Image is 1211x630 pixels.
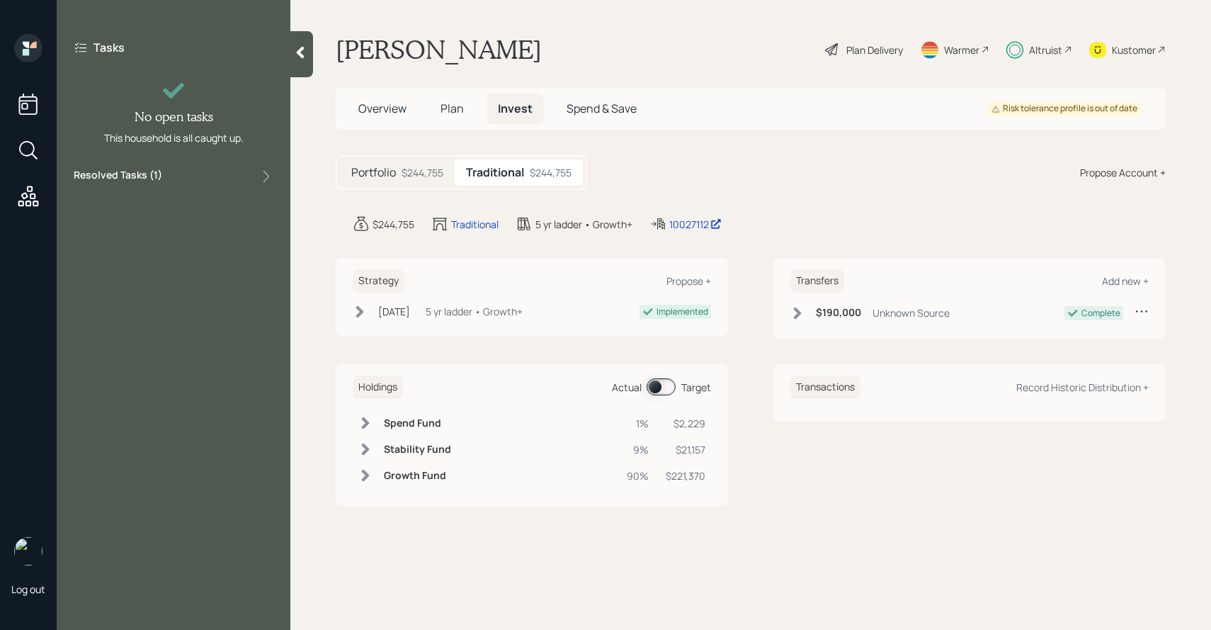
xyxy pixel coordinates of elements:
[384,444,451,456] h6: Stability Fund
[384,470,451,482] h6: Growth Fund
[1029,43,1062,57] div: Altruist
[358,101,406,116] span: Overview
[816,307,861,319] h6: $190,000
[681,380,711,395] div: Target
[426,304,523,319] div: 5 yr ladder • Growth+
[402,165,443,180] div: $244,755
[846,43,903,57] div: Plan Delivery
[336,34,542,65] h1: [PERSON_NAME]
[567,101,637,116] span: Spend & Save
[627,468,649,483] div: 90%
[666,416,705,431] div: $2,229
[669,217,722,232] div: 10027112
[790,269,844,293] h6: Transfers
[351,166,396,179] h5: Portfolio
[440,101,464,116] span: Plan
[656,305,708,318] div: Implemented
[612,380,642,395] div: Actual
[384,417,451,429] h6: Spend Fund
[627,416,649,431] div: 1%
[93,40,125,55] label: Tasks
[530,165,572,180] div: $244,755
[872,305,950,320] div: Unknown Source
[353,269,404,293] h6: Strategy
[1016,381,1149,394] div: Record Historic Distribution +
[666,442,705,457] div: $21,157
[378,304,410,319] div: [DATE]
[11,583,45,596] div: Log out
[104,130,244,145] div: This household is all caught up.
[14,537,42,566] img: sami-boghos-headshot.png
[1112,43,1156,57] div: Kustomer
[466,166,524,179] h5: Traditional
[535,217,632,232] div: 5 yr ladder • Growth+
[451,217,499,232] div: Traditional
[1080,165,1166,180] div: Propose Account +
[627,442,649,457] div: 9%
[353,376,403,399] h6: Holdings
[666,468,705,483] div: $221,370
[373,217,414,232] div: $244,755
[991,103,1137,115] div: Risk tolerance profile is out of date
[944,43,979,57] div: Warmer
[74,168,162,185] label: Resolved Tasks ( 1 )
[666,274,711,288] div: Propose +
[790,376,860,399] h6: Transactions
[1102,274,1149,288] div: Add new +
[1081,307,1120,320] div: Complete
[135,109,213,125] h4: No open tasks
[498,101,533,116] span: Invest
